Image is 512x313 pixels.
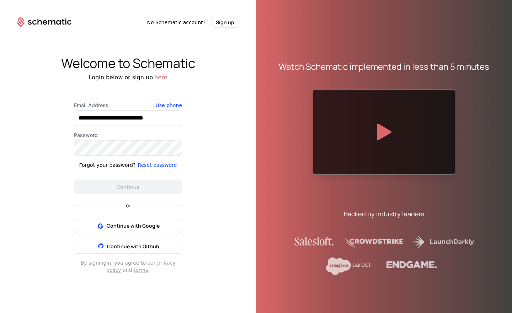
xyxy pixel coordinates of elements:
button: here [154,73,167,82]
button: Reset password [138,161,177,169]
button: Continue with Github [74,239,182,254]
a: policy [106,267,121,273]
div: By signing in , you agree to our privacy and . [74,259,182,274]
button: Continue [74,180,182,194]
a: terms [134,267,148,273]
div: Backed by industry leaders [344,209,424,219]
label: Password [74,132,182,139]
span: Continue with Google [107,222,160,229]
div: Watch Schematic implemented in less than 5 minutes [279,61,489,72]
button: Sign up [211,17,239,28]
span: No Schematic account? [147,19,206,26]
span: or [120,203,136,208]
button: Use phone [156,102,182,109]
button: Continue with Google [74,219,182,233]
label: Email Address [74,102,182,109]
div: Forgot your password? [79,161,136,169]
span: Continue with Github [107,243,159,250]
